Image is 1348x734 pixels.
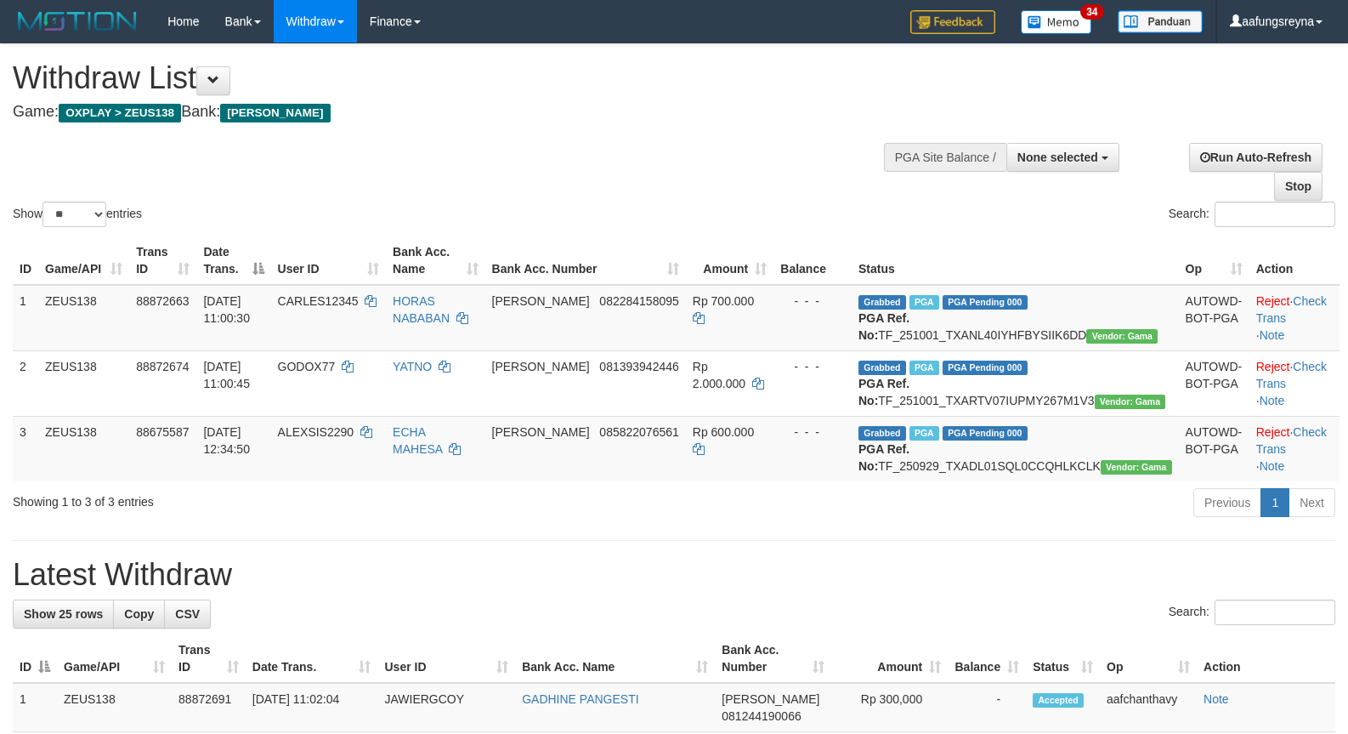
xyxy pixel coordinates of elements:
[773,236,852,285] th: Balance
[780,293,845,310] div: - - -
[831,634,948,683] th: Amount: activate to sort column ascending
[1274,172,1323,201] a: Stop
[1249,285,1340,351] td: · ·
[1033,693,1084,708] span: Accepted
[13,486,549,510] div: Showing 1 to 3 of 3 entries
[1026,634,1100,683] th: Status: activate to sort column ascending
[38,285,129,351] td: ZEUS138
[1260,328,1285,342] a: Note
[278,360,336,373] span: GODOX77
[13,9,142,34] img: MOTION_logo.png
[693,294,754,308] span: Rp 700.000
[1118,10,1203,33] img: panduan.png
[722,709,801,723] span: Copy 081244190066 to clipboard
[278,425,354,439] span: ALEXSIS2290
[13,558,1335,592] h1: Latest Withdraw
[1249,416,1340,481] td: · ·
[1215,600,1335,625] input: Search:
[13,285,38,351] td: 1
[393,360,432,373] a: YATNO
[492,294,590,308] span: [PERSON_NAME]
[386,236,484,285] th: Bank Acc. Name: activate to sort column ascending
[909,426,939,441] span: Marked by aafpengsreynich
[1256,425,1290,439] a: Reject
[393,425,442,456] a: ECHA MAHESA
[1260,394,1285,407] a: Note
[943,426,1028,441] span: PGA Pending
[1100,683,1197,732] td: aafchanthavy
[1249,350,1340,416] td: · ·
[38,236,129,285] th: Game/API: activate to sort column ascending
[13,350,38,416] td: 2
[485,236,686,285] th: Bank Acc. Number: activate to sort column ascending
[1169,202,1335,227] label: Search:
[1256,294,1327,325] a: Check Trans
[13,683,57,732] td: 1
[1179,285,1249,351] td: AUTOWD-BOT-PGA
[1179,416,1249,481] td: AUTOWD-BOT-PGA
[852,416,1179,481] td: TF_250929_TXADL01SQL0CCQHLKCLK
[599,360,678,373] span: Copy 081393942446 to clipboard
[852,236,1179,285] th: Status
[136,425,189,439] span: 88675587
[164,600,211,629] a: CSV
[57,634,172,683] th: Game/API: activate to sort column ascending
[1086,329,1158,344] span: Vendor URL: https://trx31.1velocity.biz
[172,683,246,732] td: 88872691
[124,607,154,621] span: Copy
[1249,236,1340,285] th: Action
[1080,4,1103,20] span: 34
[1101,460,1172,475] span: Vendor URL: https://trx31.1velocity.biz
[858,442,909,473] b: PGA Ref. No:
[909,361,939,375] span: Marked by aafanarl
[943,361,1028,375] span: PGA Pending
[129,236,196,285] th: Trans ID: activate to sort column ascending
[599,425,678,439] span: Copy 085822076561 to clipboard
[13,104,881,121] h4: Game: Bank:
[13,202,142,227] label: Show entries
[377,634,515,683] th: User ID: activate to sort column ascending
[393,294,450,325] a: HORAS NABABAN
[1193,488,1261,517] a: Previous
[1197,634,1335,683] th: Action
[271,236,386,285] th: User ID: activate to sort column ascending
[715,634,831,683] th: Bank Acc. Number: activate to sort column ascending
[1179,236,1249,285] th: Op: activate to sort column ascending
[1256,425,1327,456] a: Check Trans
[59,104,181,122] span: OXPLAY > ZEUS138
[858,311,909,342] b: PGA Ref. No:
[722,692,819,706] span: [PERSON_NAME]
[13,416,38,481] td: 3
[492,360,590,373] span: [PERSON_NAME]
[780,424,845,441] div: - - -
[858,377,909,407] b: PGA Ref. No:
[13,634,57,683] th: ID: activate to sort column descending
[203,425,250,456] span: [DATE] 12:34:50
[1169,600,1335,625] label: Search:
[377,683,515,732] td: JAWIERGCOY
[852,285,1179,351] td: TF_251001_TXANL40IYHFBYSIIK6DD
[943,295,1028,310] span: PGA Pending
[1100,634,1197,683] th: Op: activate to sort column ascending
[515,634,715,683] th: Bank Acc. Name: activate to sort column ascending
[858,361,906,375] span: Grabbed
[1215,202,1335,227] input: Search:
[13,61,881,95] h1: Withdraw List
[136,294,189,308] span: 88872663
[884,143,1006,172] div: PGA Site Balance /
[38,416,129,481] td: ZEUS138
[1204,692,1229,706] a: Note
[948,683,1026,732] td: -
[1260,459,1285,473] a: Note
[246,634,378,683] th: Date Trans.: activate to sort column ascending
[278,294,359,308] span: CARLES12345
[42,202,106,227] select: Showentries
[1289,488,1335,517] a: Next
[1256,360,1327,390] a: Check Trans
[1256,360,1290,373] a: Reject
[220,104,330,122] span: [PERSON_NAME]
[1021,10,1092,34] img: Button%20Memo.svg
[1095,395,1166,409] span: Vendor URL: https://trx31.1velocity.biz
[246,683,378,732] td: [DATE] 11:02:04
[693,360,745,390] span: Rp 2.000.000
